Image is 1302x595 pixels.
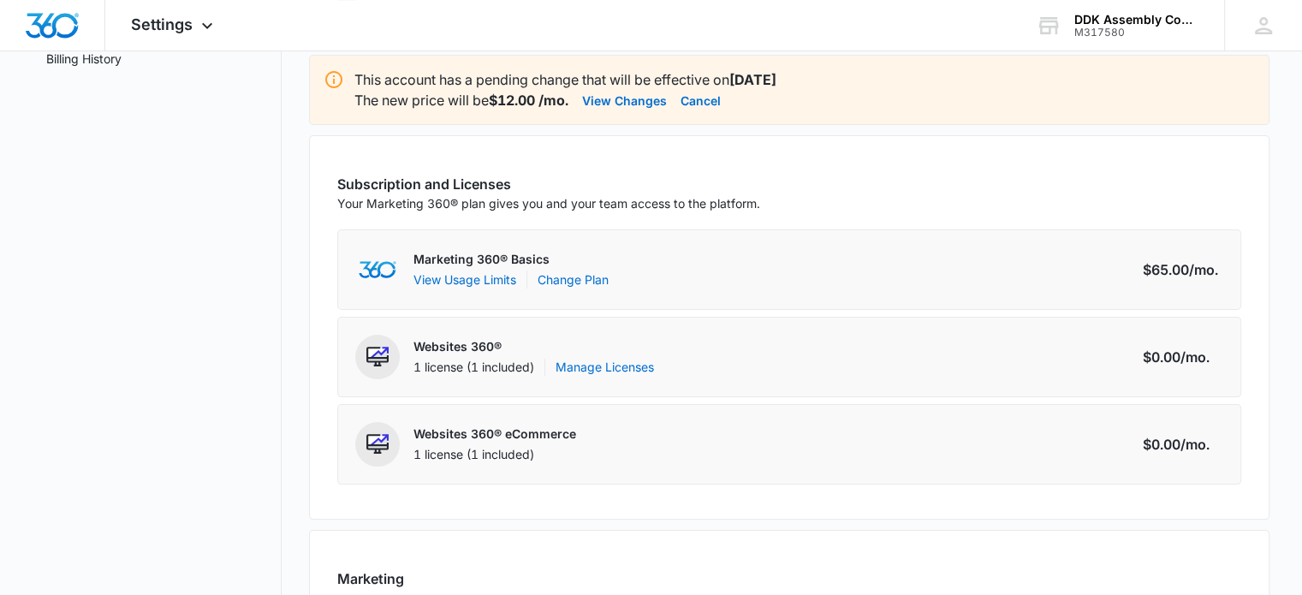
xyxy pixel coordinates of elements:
a: Manage Licenses [556,359,654,376]
button: View Changes [582,90,667,110]
p: The new price will be [354,90,568,110]
span: /mo. [1189,259,1218,280]
div: account name [1074,13,1199,27]
div: $0.00 [1143,434,1223,455]
p: Websites 360® [413,338,654,355]
span: /mo. [1180,434,1210,455]
div: 1 license (1 included) [413,359,654,376]
p: This account has a pending change that will be effective on [354,69,1255,90]
span: Settings [131,15,193,33]
p: Marketing 360® Basics [413,251,609,268]
h3: Subscription and Licenses [337,174,760,194]
p: Websites 360® eCommerce [413,425,576,443]
div: 1 license (1 included) [413,446,576,463]
a: Billing History [46,50,122,68]
p: Your Marketing 360® plan gives you and your team access to the platform. [337,194,760,212]
strong: $12.00 /mo. [489,92,568,109]
strong: [DATE] [729,71,776,88]
a: Change Plan [538,271,609,289]
button: Cancel [681,90,721,110]
button: View Usage Limits [413,271,516,289]
div: account id [1074,27,1199,39]
span: /mo. [1180,347,1210,367]
div: $0.00 [1143,347,1223,367]
div: $65.00 [1143,259,1223,280]
h3: Marketing [337,568,1241,589]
